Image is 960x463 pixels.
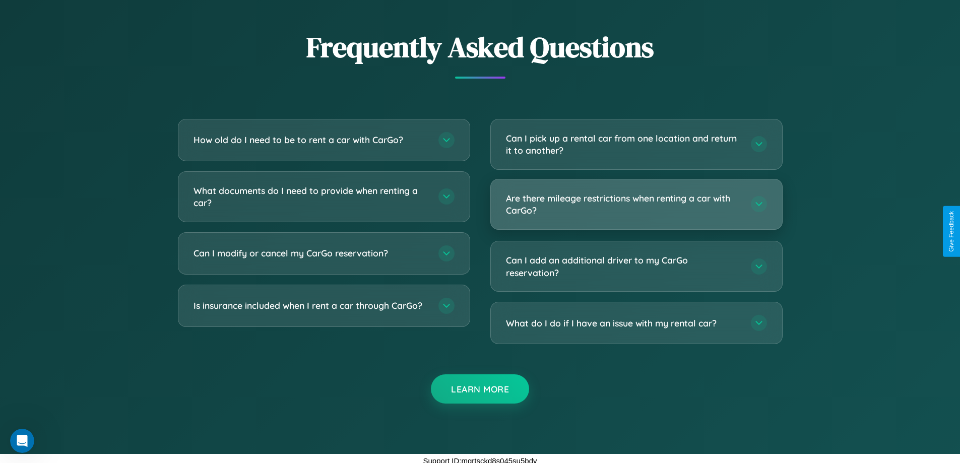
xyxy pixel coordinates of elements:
h3: Can I modify or cancel my CarGo reservation? [194,247,428,259]
h3: Is insurance included when I rent a car through CarGo? [194,299,428,312]
iframe: Intercom live chat [10,429,34,453]
h3: Can I add an additional driver to my CarGo reservation? [506,254,741,279]
h3: What do I do if I have an issue with my rental car? [506,317,741,329]
h3: Can I pick up a rental car from one location and return it to another? [506,132,741,157]
h2: Frequently Asked Questions [178,28,783,67]
h3: What documents do I need to provide when renting a car? [194,184,428,209]
h3: Are there mileage restrictions when renting a car with CarGo? [506,192,741,217]
h3: How old do I need to be to rent a car with CarGo? [194,134,428,146]
button: Learn More [431,374,529,404]
div: Give Feedback [948,211,955,252]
